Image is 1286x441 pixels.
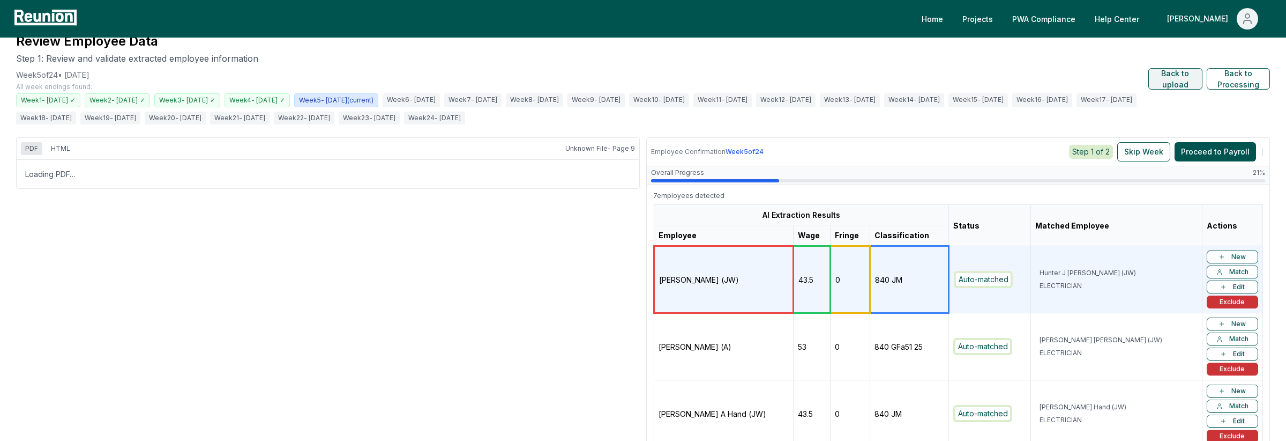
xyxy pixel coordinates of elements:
[16,52,1148,65] p: Step 1: Review and validate extracted employee information
[383,93,440,107] span: Week 6 - [DATE]
[793,225,830,246] th: Wage
[1040,403,1197,416] p: [PERSON_NAME] Hand (JW)
[1175,142,1256,161] button: Proceed to Payroll
[80,112,140,124] span: Week 19 - [DATE]
[1076,93,1137,107] span: Week 17 - [DATE]
[1207,348,1258,361] button: Edit
[47,142,74,155] button: HTML
[1229,335,1248,343] span: Match
[870,313,948,380] td: 840 GFa51 25
[1012,93,1072,107] span: Week 16 - [DATE]
[140,96,145,104] span: ✓
[1069,145,1113,159] div: Step 1 of 2
[884,93,944,107] span: Week 14 - [DATE]
[21,142,42,155] button: PDF
[870,225,948,246] th: Classification
[1233,283,1245,291] span: Edit
[70,96,76,104] span: ✓
[444,93,502,107] span: Week 7 - [DATE]
[1040,349,1197,357] p: ELECTRICIAN
[726,148,764,156] span: Week 5 of 24
[1040,269,1197,282] p: Hunter J [PERSON_NAME] (JW)
[1229,402,1248,410] span: Match
[1207,266,1258,278] button: Match
[1202,205,1262,246] th: Actions
[913,8,952,30] a: Home
[831,246,870,313] td: 0
[651,168,704,177] span: Overall Progress
[654,205,949,225] th: AI Extraction Results
[1117,142,1170,161] button: Skip Week
[280,96,285,104] span: ✓
[1167,8,1232,30] div: [PERSON_NAME]
[654,313,794,380] td: [PERSON_NAME] (A)
[1207,363,1258,376] button: Exclude
[651,148,726,156] span: Employee Confirmation
[85,93,150,107] span: Week 2 - [DATE]
[225,93,290,107] span: Week 4 - [DATE]
[948,205,1031,246] th: Status
[1231,320,1246,328] span: New
[294,93,378,107] span: Week 5 - [DATE] (current)
[16,83,1148,91] p: All week endings found:
[1158,8,1267,30] button: [PERSON_NAME]
[1040,416,1197,424] p: ELECTRICIAN
[1207,415,1258,428] button: Edit
[793,313,830,380] td: 53
[1207,251,1258,263] button: New
[953,405,1013,422] div: Auto-matched
[210,96,215,104] span: ✓
[870,246,948,313] td: 840 JM
[1207,68,1270,90] button: Back to Processing
[210,112,270,124] span: Week 21 - [DATE]
[831,313,870,380] td: 0
[506,93,563,107] span: Week 8 - [DATE]
[831,225,870,246] th: Fringe
[1253,168,1265,177] span: 21 %
[1004,8,1084,30] a: PWA Compliance
[339,112,400,124] span: Week 23 - [DATE]
[693,93,752,107] span: Week 11 - [DATE]
[654,225,794,246] th: Employee
[654,246,794,313] td: [PERSON_NAME] (JW)
[629,93,689,107] span: Week 10 - [DATE]
[16,33,1148,50] h1: Review Employee Data
[913,8,1275,30] nav: Main
[16,112,76,124] span: Week 18 - [DATE]
[16,93,80,107] span: Week 1 - [DATE]
[1233,350,1245,358] span: Edit
[1086,8,1148,30] a: Help Center
[1040,336,1197,349] p: [PERSON_NAME] [PERSON_NAME] (JW)
[1207,400,1258,413] button: Match
[954,271,1013,288] div: Auto-matched
[820,93,880,107] span: Week 13 - [DATE]
[1229,268,1248,276] span: Match
[16,69,89,80] p: Week 5 of 24 • [DATE]
[145,112,206,124] span: Week 20 - [DATE]
[954,8,1001,30] a: Projects
[1207,333,1258,346] button: Match
[1207,318,1258,330] button: New
[1031,205,1202,246] th: Matched Employee
[404,112,465,124] span: Week 24 - [DATE]
[1231,253,1246,261] span: New
[756,93,816,107] span: Week 12 - [DATE]
[567,93,625,107] span: Week 9 - [DATE]
[1040,282,1197,290] p: ELECTRICIAN
[154,93,220,107] span: Week 3 - [DATE]
[1207,281,1258,293] button: Edit
[274,112,334,124] span: Week 22 - [DATE]
[565,144,635,152] span: Unknown File - Page 9
[1231,387,1246,395] span: New
[1207,385,1258,398] button: New
[653,192,724,200] div: 7 employees detected
[793,246,830,313] td: 43.5
[948,93,1008,107] span: Week 15 - [DATE]
[1233,417,1245,425] span: Edit
[17,160,639,188] div: Loading PDF…
[953,338,1013,355] div: Auto-matched
[1207,296,1258,308] button: Exclude
[1148,68,1202,90] button: Back to upload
